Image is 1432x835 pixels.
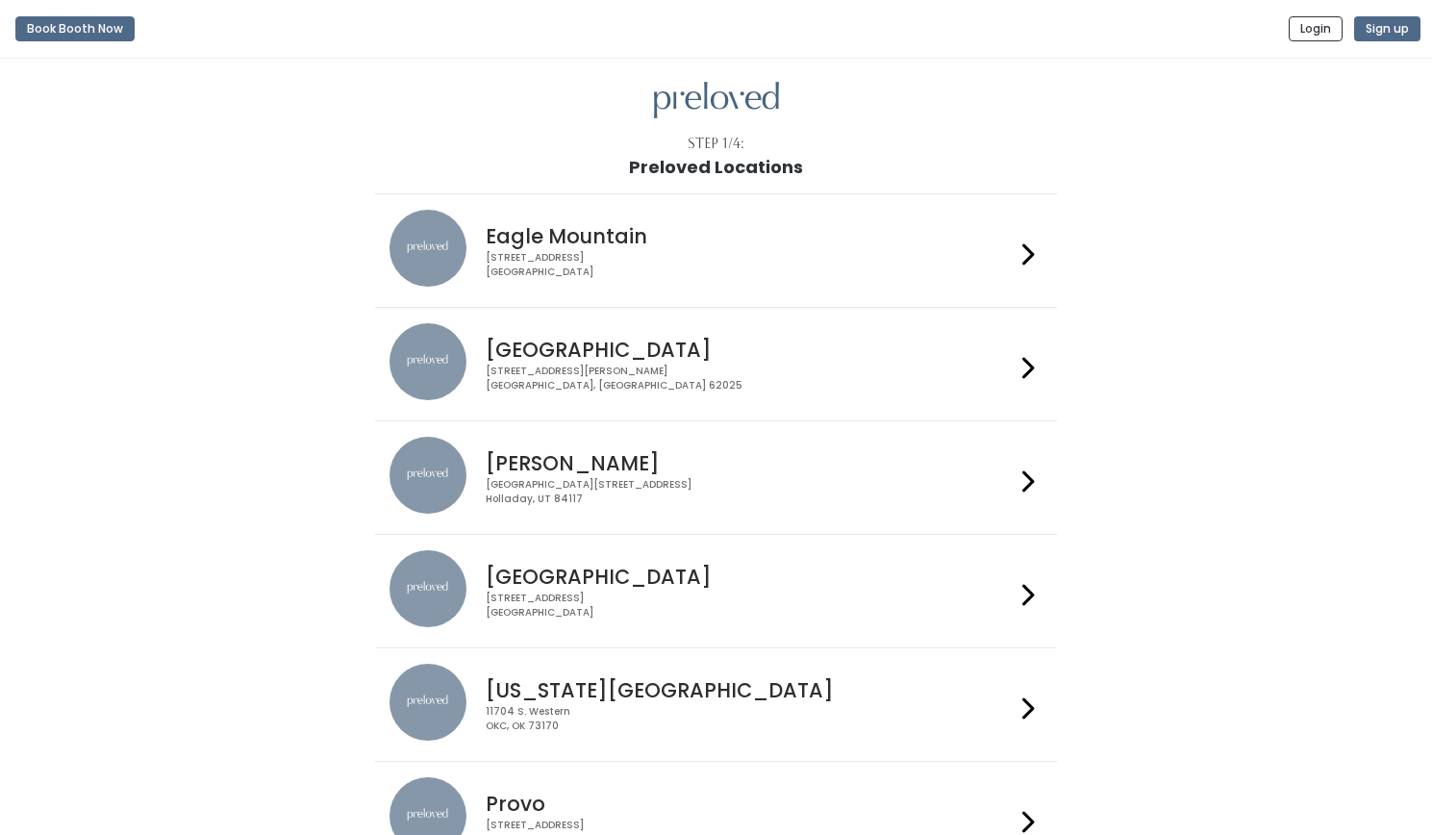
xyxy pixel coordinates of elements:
[486,339,1015,361] h4: [GEOGRAPHIC_DATA]
[486,478,1015,506] div: [GEOGRAPHIC_DATA][STREET_ADDRESS] Holladay, UT 84117
[486,793,1015,815] h4: Provo
[486,679,1015,701] h4: [US_STATE][GEOGRAPHIC_DATA]
[629,158,803,177] h1: Preloved Locations
[486,365,1015,392] div: [STREET_ADDRESS][PERSON_NAME] [GEOGRAPHIC_DATA], [GEOGRAPHIC_DATA] 62025
[486,452,1015,474] h4: [PERSON_NAME]
[486,566,1015,588] h4: [GEOGRAPHIC_DATA]
[389,323,466,400] img: preloved location
[1354,16,1420,41] button: Sign up
[389,323,1043,405] a: preloved location [GEOGRAPHIC_DATA] [STREET_ADDRESS][PERSON_NAME][GEOGRAPHIC_DATA], [GEOGRAPHIC_D...
[389,550,1043,632] a: preloved location [GEOGRAPHIC_DATA] [STREET_ADDRESS][GEOGRAPHIC_DATA]
[15,8,135,50] a: Book Booth Now
[389,437,1043,519] a: preloved location [PERSON_NAME] [GEOGRAPHIC_DATA][STREET_ADDRESS]Holladay, UT 84117
[486,251,1015,279] div: [STREET_ADDRESS] [GEOGRAPHIC_DATA]
[389,210,466,287] img: preloved location
[486,225,1015,247] h4: Eagle Mountain
[654,82,779,119] img: preloved logo
[389,664,466,741] img: preloved location
[1289,16,1343,41] button: Login
[389,437,466,514] img: preloved location
[389,550,466,627] img: preloved location
[389,664,1043,746] a: preloved location [US_STATE][GEOGRAPHIC_DATA] 11704 S. WesternOKC, OK 73170
[688,134,744,154] div: Step 1/4:
[389,210,1043,291] a: preloved location Eagle Mountain [STREET_ADDRESS][GEOGRAPHIC_DATA]
[486,592,1015,620] div: [STREET_ADDRESS] [GEOGRAPHIC_DATA]
[486,705,1015,733] div: 11704 S. Western OKC, OK 73170
[15,16,135,41] button: Book Booth Now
